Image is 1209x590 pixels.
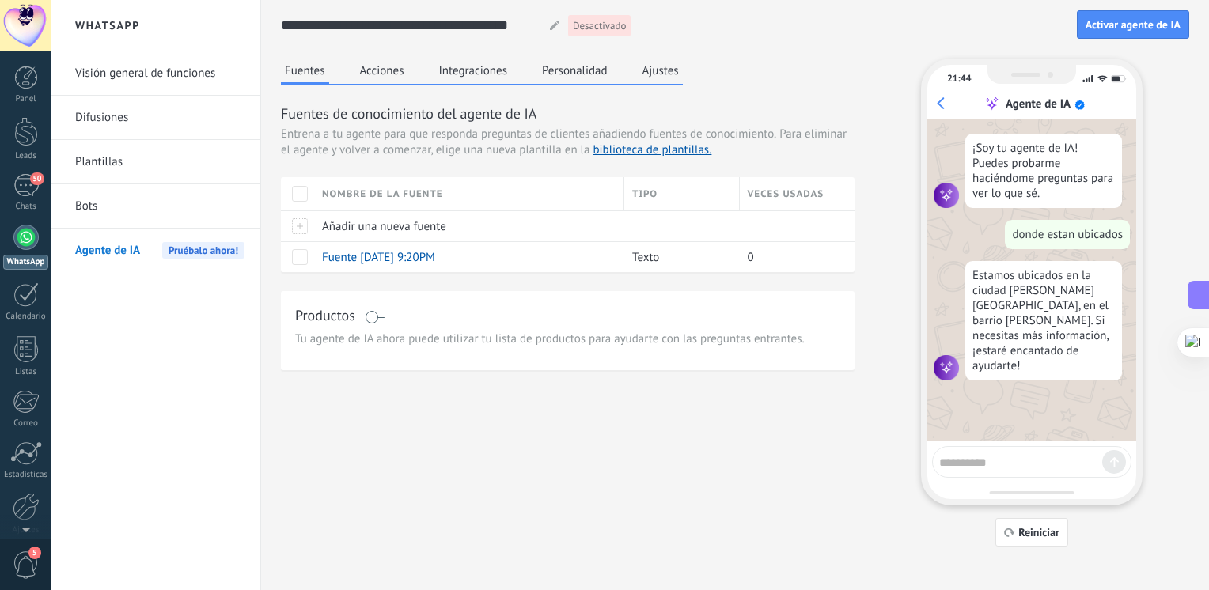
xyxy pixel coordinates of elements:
div: Leads [3,151,49,161]
span: 0 [748,250,754,265]
li: Visión general de funciones [51,51,260,96]
div: Fuente 07/10/2025 9:20PM [314,242,616,272]
button: Acciones [356,59,408,82]
div: Tipo [624,177,739,210]
li: Difusiones [51,96,260,140]
div: 21:44 [947,73,971,85]
h3: Productos [295,305,355,325]
div: Listas [3,367,49,377]
div: Chats [3,202,49,212]
span: Texto [632,250,659,265]
button: Integraciones [435,59,512,82]
span: Reiniciar [1018,527,1059,538]
li: Agente de IA [51,229,260,272]
span: Activar agente de IA [1086,19,1181,30]
div: Texto [624,242,732,272]
div: Estadísticas [3,470,49,480]
span: Tu agente de IA ahora puede utilizar tu lista de productos para ayudarte con las preguntas entran... [295,331,840,347]
div: Nombre de la fuente [314,177,623,210]
div: donde estan ubicados [1005,220,1130,249]
span: 5 [28,547,41,559]
a: Visión general de funciones [75,51,244,96]
span: Pruébalo ahora! [162,242,244,259]
button: Fuentes [281,59,329,85]
li: Bots [51,184,260,229]
button: Personalidad [538,59,612,82]
div: Veces usadas [740,177,855,210]
div: Calendario [3,312,49,322]
img: agent icon [934,183,959,208]
div: WhatsApp [3,255,48,270]
a: Bots [75,184,244,229]
span: Entrena a tu agente para que responda preguntas de clientes añadiendo fuentes de conocimiento. [281,127,776,142]
span: Desactivado [573,18,626,34]
span: Fuente [DATE] 9:20PM [322,250,435,265]
img: agent icon [934,355,959,380]
div: Estamos ubicados en la ciudad [PERSON_NAME][GEOGRAPHIC_DATA], en el barrio [PERSON_NAME]. Si nece... [965,261,1122,380]
a: biblioteca de plantillas. [593,142,711,157]
div: Correo [3,418,49,429]
span: Añadir una nueva fuente [322,219,446,234]
a: Plantillas [75,140,244,184]
li: Plantillas [51,140,260,184]
span: 50 [30,172,44,185]
button: Ajustes [639,59,683,82]
span: Para eliminar el agente y volver a comenzar, elige una nueva plantilla en la [281,127,847,157]
span: Agente de IA [75,229,140,273]
a: Agente de IAPruébalo ahora! [75,229,244,273]
div: ¡Soy tu agente de IA! Puedes probarme haciéndome preguntas para ver lo que sé. [965,134,1122,208]
button: Reiniciar [995,518,1068,547]
button: Activar agente de IA [1077,10,1189,39]
div: Agente de IA [1006,96,1071,112]
div: 0 [740,242,843,272]
a: Difusiones [75,96,244,140]
div: Panel [3,94,49,104]
h3: Fuentes de conocimiento del agente de IA [281,104,855,123]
